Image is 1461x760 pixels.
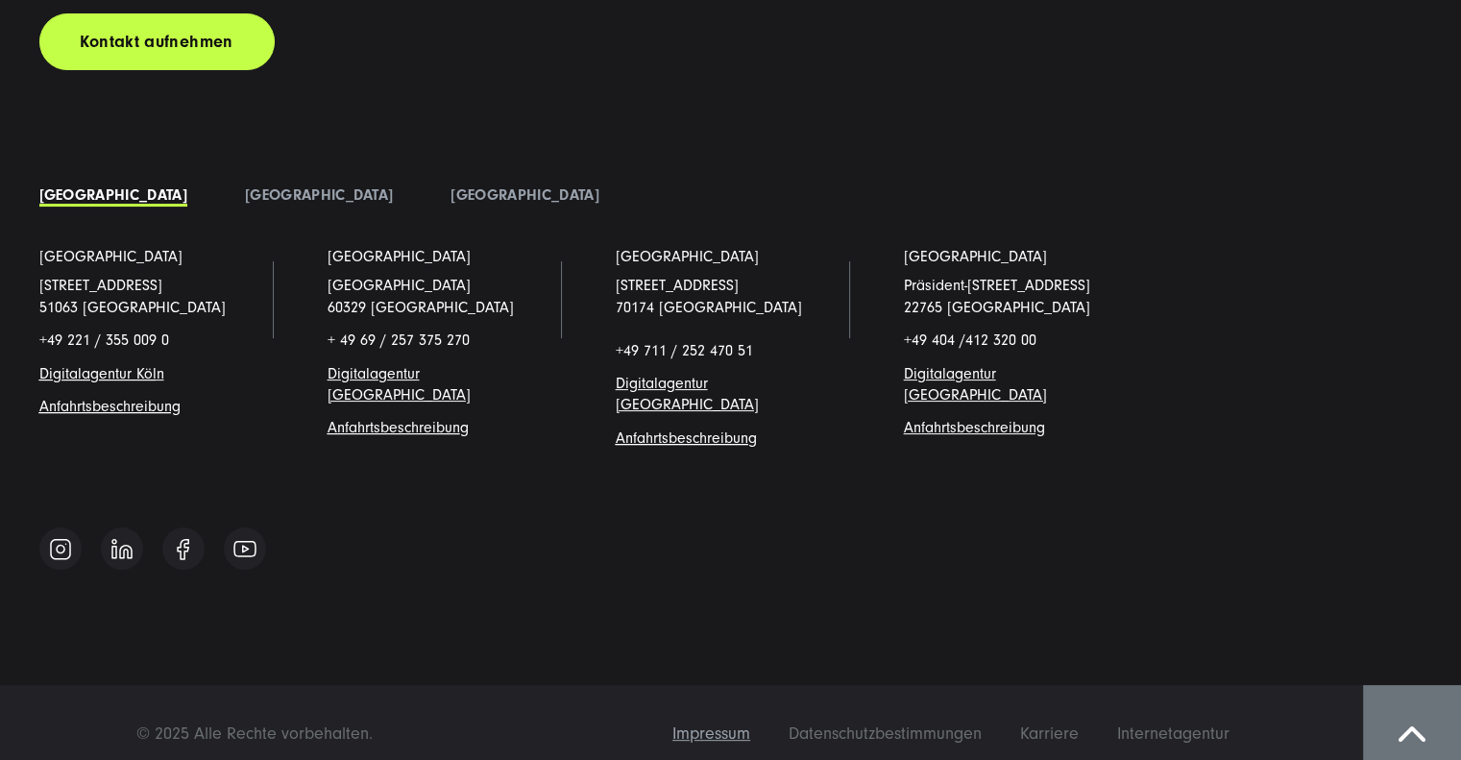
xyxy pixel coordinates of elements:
img: Follow us on Youtube [233,540,256,557]
span: [GEOGRAPHIC_DATA] [328,277,471,294]
a: [GEOGRAPHIC_DATA] [450,186,598,204]
a: Anfahrtsbeschreibun [328,419,460,436]
a: Digitalagentur [GEOGRAPHIC_DATA] [616,375,759,413]
a: [GEOGRAPHIC_DATA] [245,186,393,204]
p: Präsident-[STREET_ADDRESS] 22765 [GEOGRAPHIC_DATA] [904,275,1134,318]
a: 70174 [GEOGRAPHIC_DATA] [616,299,802,316]
a: 60329 [GEOGRAPHIC_DATA] [328,299,514,316]
a: [GEOGRAPHIC_DATA] [39,186,187,204]
span: g [328,419,469,436]
a: Kontakt aufnehmen [39,13,275,70]
a: Anfahrtsbeschreibung [616,429,757,447]
a: Anfahrtsbeschreibung [904,419,1045,436]
a: [STREET_ADDRESS] [616,277,739,294]
span: Karriere [1020,723,1079,744]
span: 412 320 00 [965,331,1036,349]
span: Internetagentur [1117,723,1230,744]
a: n [157,365,164,382]
a: [GEOGRAPHIC_DATA] [39,246,183,267]
img: Follow us on Instagram [49,537,72,561]
span: + 49 69 / 257 375 270 [328,331,470,349]
a: Digitalagentur Köl [39,365,157,382]
a: 51063 [GEOGRAPHIC_DATA] [39,299,226,316]
span: Datenschutzbestimmungen [789,723,982,744]
img: Follow us on Facebook [177,538,189,560]
a: [STREET_ADDRESS] [39,277,162,294]
a: [GEOGRAPHIC_DATA] [904,246,1047,267]
a: Digitalagentur [GEOGRAPHIC_DATA] [328,365,471,404]
a: [GEOGRAPHIC_DATA] [328,246,471,267]
span: Impressum [672,723,750,744]
img: Follow us on Linkedin [111,538,133,559]
span: +49 404 / [904,331,1036,349]
a: Anfahrtsbeschreibung [39,398,181,415]
span: © 2025 Alle Rechte vorbehalten. [136,723,373,744]
a: [GEOGRAPHIC_DATA] [616,246,759,267]
span: +49 711 / 252 470 51 [616,342,753,359]
p: +49 221 / 355 009 0 [39,330,270,351]
a: Digitalagentur [GEOGRAPHIC_DATA] [904,365,1047,404]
